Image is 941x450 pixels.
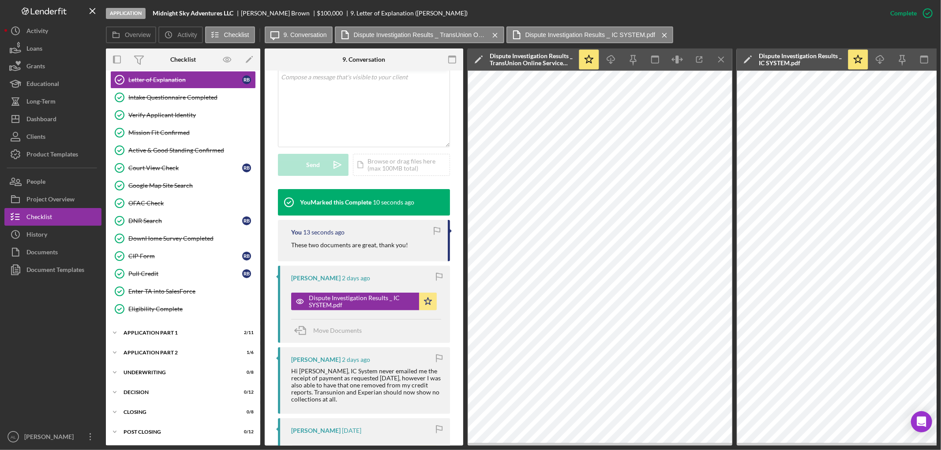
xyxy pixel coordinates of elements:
[300,199,371,206] div: You Marked this Complete
[26,173,45,193] div: People
[4,110,101,128] button: Dashboard
[26,57,45,77] div: Grants
[242,75,251,84] div: R B
[177,31,197,38] label: Activity
[110,159,256,177] a: Court View CheckRB
[4,208,101,226] button: Checklist
[4,428,101,446] button: AL[PERSON_NAME]
[128,147,255,154] div: Active & Good Standing Confirmed
[110,265,256,283] a: Pull CreditRB
[26,40,42,60] div: Loans
[128,253,242,260] div: CIP Form
[128,164,242,171] div: Court View Check
[4,40,101,57] button: Loans
[106,8,146,19] div: Application
[313,327,362,334] span: Move Documents
[4,226,101,243] button: History
[238,350,254,355] div: 1 / 6
[4,190,101,208] button: Project Overview
[4,173,101,190] button: People
[291,229,302,236] div: You
[242,252,251,260] div: R B
[26,93,56,112] div: Long-Term
[26,226,47,245] div: History
[291,275,341,282] div: [PERSON_NAME]
[110,124,256,141] a: Mission Fit Confirmed
[110,89,256,106] a: Intake Questionnaire Completed
[238,370,254,375] div: 0 / 8
[124,409,232,415] div: Closing
[291,240,408,250] p: These two documents are great, thank you!
[124,350,232,355] div: Application Part 2
[124,330,232,335] div: Application Part 1
[124,390,232,395] div: Decision
[309,294,415,309] div: Dispute Investigation Results _ IC SYSTEM.pdf
[490,52,574,67] div: Dispute Investigation Results _ TransUnion Online Service Center.pdf
[911,411,932,432] div: Open Intercom Messenger
[110,300,256,318] a: Eligibility Complete
[124,370,232,375] div: Underwriting
[158,26,202,43] button: Activity
[4,128,101,145] button: Clients
[11,435,16,439] text: AL
[128,288,255,295] div: Enter TA into SalesForce
[291,427,341,434] div: [PERSON_NAME]
[4,261,101,279] button: Document Templates
[110,230,256,247] a: DownHome Survey Completed
[4,93,101,110] button: Long-Term
[110,141,256,159] a: Active & Good Standing Confirmed
[26,208,52,228] div: Checklist
[128,112,255,119] div: Verify Applicant Identity
[242,269,251,278] div: R B
[110,247,256,265] a: CIP FormRB
[106,26,156,43] button: Overview
[343,56,386,63] div: 9. Conversation
[4,145,101,163] a: Product Templates
[4,57,101,75] button: Grants
[881,4,937,22] button: Complete
[26,145,78,165] div: Product Templates
[26,261,84,281] div: Document Templates
[224,31,249,38] label: Checklist
[128,305,255,312] div: Eligibility Complete
[354,31,486,38] label: Dispute Investigation Results _ TransUnion Online Service Center.pdf
[759,52,843,67] div: Dispute Investigation Results _ IC SYSTEM.pdf
[110,71,256,89] a: Letter of ExplanationRB
[238,429,254,435] div: 0 / 12
[205,26,255,43] button: Checklist
[890,4,917,22] div: Complete
[4,75,101,93] a: Educational
[242,216,251,225] div: R B
[128,76,242,83] div: Letter of Explanation
[350,10,468,17] div: 9. Letter of Explanation ([PERSON_NAME])
[238,409,254,415] div: 0 / 8
[128,182,255,189] div: Google Map Site Search
[291,368,441,403] div: Hi [PERSON_NAME], IC System never emailed me the receipt of payment as requested [DATE], however ...
[4,22,101,40] button: Activity
[242,164,251,172] div: R B
[4,243,101,261] button: Documents
[525,31,656,38] label: Dispute Investigation Results _ IC SYSTEM.pdf
[26,243,58,263] div: Documents
[22,428,79,448] div: [PERSON_NAME]
[278,154,349,176] button: Send
[26,128,45,148] div: Clients
[303,229,345,236] time: 2025-10-14 16:03
[291,356,341,363] div: [PERSON_NAME]
[26,75,59,95] div: Educational
[291,293,437,310] button: Dispute Investigation Results _ IC SYSTEM.pdf
[265,26,333,43] button: 9. Conversation
[335,26,504,43] button: Dispute Investigation Results _ TransUnion Online Service Center.pdf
